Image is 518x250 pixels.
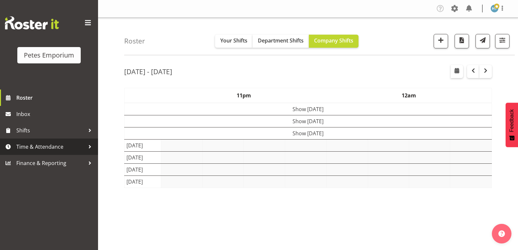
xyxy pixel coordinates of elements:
[215,35,253,48] button: Your Shifts
[434,34,448,48] button: Add a new shift
[451,65,463,78] button: Select a specific date within the roster.
[220,37,247,44] span: Your Shifts
[509,109,515,132] span: Feedback
[314,37,353,44] span: Company Shifts
[476,34,490,48] button: Send a list of all shifts for the selected filtered period to all rostered employees.
[124,37,145,45] h4: Roster
[125,163,161,175] td: [DATE]
[495,34,510,48] button: Filter Shifts
[498,230,505,237] img: help-xxl-2.png
[125,127,492,139] td: Show [DATE]
[253,35,309,48] button: Department Shifts
[125,103,492,115] td: Show [DATE]
[309,35,359,48] button: Company Shifts
[506,103,518,147] button: Feedback - Show survey
[16,109,95,119] span: Inbox
[16,93,95,103] span: Roster
[258,37,304,44] span: Department Shifts
[124,67,172,76] h2: [DATE] - [DATE]
[16,158,85,168] span: Finance & Reporting
[455,34,469,48] button: Download a PDF of the roster according to the set date range.
[161,88,326,103] th: 11pm
[16,142,85,152] span: Time & Attendance
[5,16,59,29] img: Rosterit website logo
[326,88,492,103] th: 12am
[16,125,85,135] span: Shifts
[24,50,74,60] div: Petes Emporium
[125,139,161,151] td: [DATE]
[125,151,161,163] td: [DATE]
[491,5,498,12] img: helena-tomlin701.jpg
[125,175,161,188] td: [DATE]
[125,115,492,127] td: Show [DATE]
